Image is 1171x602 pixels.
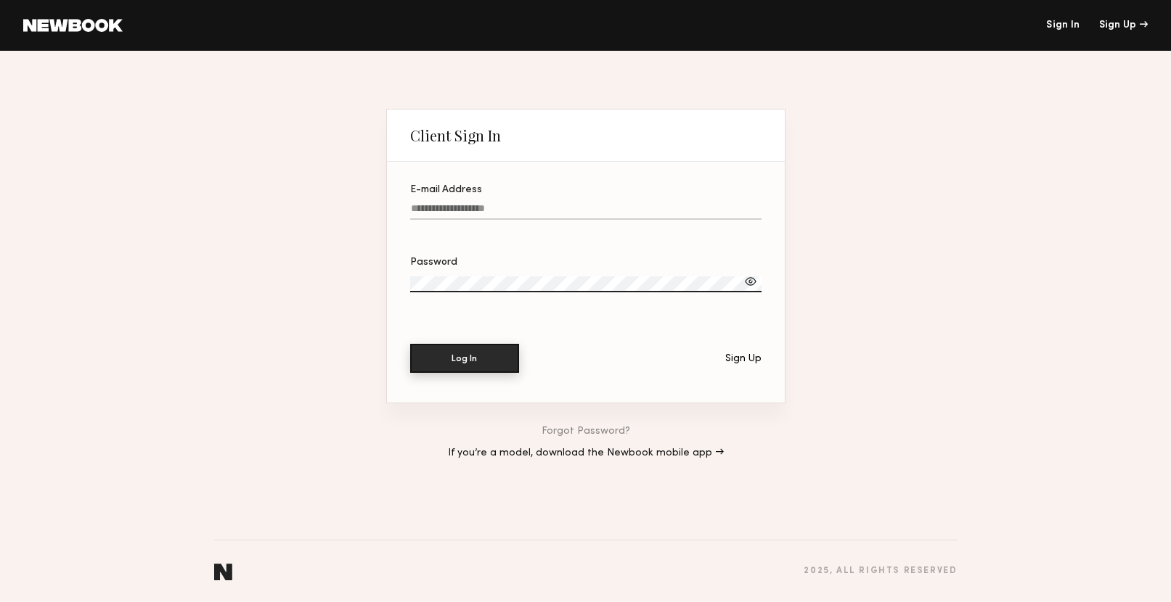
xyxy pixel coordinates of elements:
div: Password [410,257,762,268]
input: Password [410,276,762,292]
div: E-mail Address [410,185,762,195]
div: Sign Up [725,354,762,364]
div: 2025 , all rights reserved [804,566,957,576]
div: Client Sign In [410,127,501,144]
a: Forgot Password? [542,426,630,437]
div: Sign Up [1099,20,1148,30]
a: Sign In [1046,20,1080,30]
a: If you’re a model, download the Newbook mobile app → [448,448,724,458]
input: E-mail Address [410,203,762,220]
button: Log In [410,344,519,373]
